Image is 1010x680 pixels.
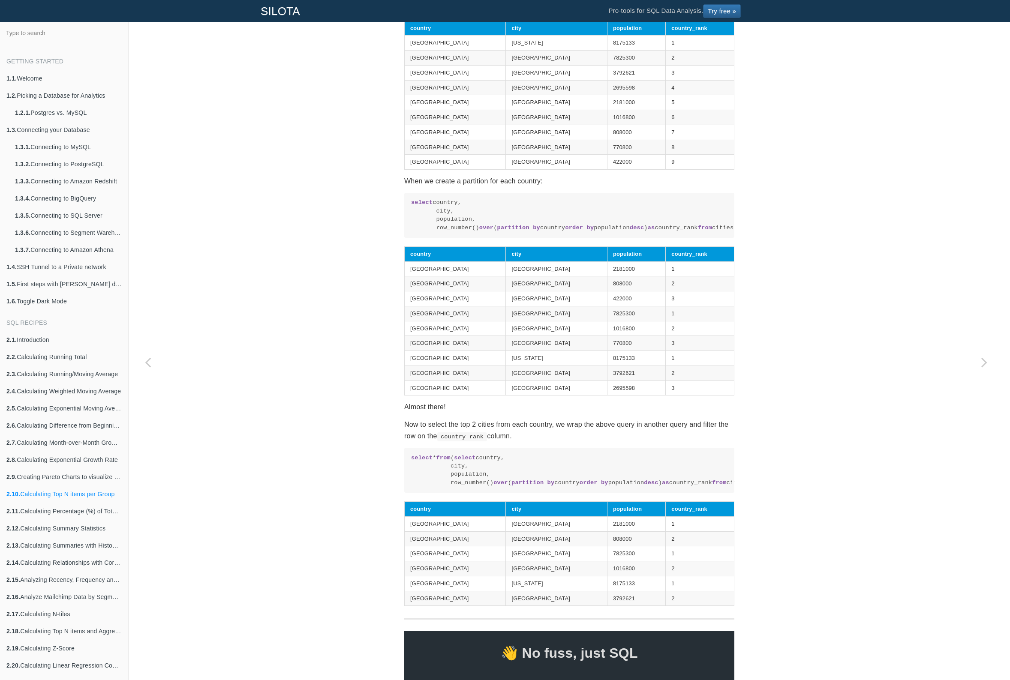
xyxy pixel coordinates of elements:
a: Previous page: Creating Pareto Charts to visualize the 80/20 principle [129,44,167,680]
b: 2.15. [6,576,20,583]
td: 2181000 [607,261,665,276]
b: 1.3. [6,126,17,133]
span: select [411,199,433,206]
td: 2695598 [607,380,665,395]
td: [GEOGRAPHIC_DATA] [506,306,607,321]
a: 1.3.6.Connecting to Segment Warehouse [9,224,128,241]
td: 2181000 [607,516,665,531]
td: 3 [666,380,734,395]
a: Try free » [703,4,741,18]
a: 1.3.1.Connecting to MySQL [9,138,128,156]
td: [US_STATE] [506,36,607,51]
p: Now to select the top 2 cities from each country, we wrap the above query in another query and fi... [404,419,734,442]
b: 1.3.5. [15,212,30,219]
td: [GEOGRAPHIC_DATA] [405,531,506,546]
td: 2 [666,321,734,336]
td: 8175133 [607,576,665,591]
td: 8 [666,140,734,155]
span: from [712,479,726,486]
td: 3 [666,336,734,351]
td: 3792621 [607,591,665,606]
td: 2181000 [607,95,665,110]
b: 2.4. [6,388,17,395]
b: 1.3.3. [15,178,30,185]
b: 2.9. [6,473,17,480]
b: 2.16. [6,593,20,600]
th: population [607,502,665,517]
td: 770800 [607,336,665,351]
td: [GEOGRAPHIC_DATA] [405,365,506,380]
td: 770800 [607,140,665,155]
td: [GEOGRAPHIC_DATA] [506,546,607,561]
b: 1.5. [6,281,17,288]
b: 2.8. [6,456,17,463]
span: by [587,225,594,231]
b: 1.3.1. [15,144,30,150]
td: 2695598 [607,80,665,95]
td: [GEOGRAPHIC_DATA] [506,276,607,291]
td: [GEOGRAPHIC_DATA] [405,261,506,276]
td: [GEOGRAPHIC_DATA] [506,261,607,276]
b: 2.7. [6,439,17,446]
b: 1.3.4. [15,195,30,202]
p: Almost there! [404,401,734,413]
b: 2.2. [6,353,17,360]
b: 2.14. [6,559,20,566]
td: [US_STATE] [506,351,607,366]
td: [GEOGRAPHIC_DATA] [506,561,607,576]
td: [GEOGRAPHIC_DATA] [405,546,506,561]
th: country [405,21,506,36]
span: partition [511,479,544,486]
td: 1016800 [607,321,665,336]
span: from [436,455,451,461]
td: 6 [666,110,734,125]
td: 3 [666,65,734,80]
td: [GEOGRAPHIC_DATA] [506,51,607,66]
a: 1.2.1.Postgres vs. MySQL [9,104,128,121]
td: 9 [666,155,734,170]
td: 1 [666,516,734,531]
span: by [547,479,555,486]
td: [GEOGRAPHIC_DATA] [506,155,607,170]
td: [GEOGRAPHIC_DATA] [506,65,607,80]
b: 2.3. [6,371,17,377]
span: order [565,225,583,231]
td: [GEOGRAPHIC_DATA] [506,110,607,125]
td: 1 [666,261,734,276]
td: [GEOGRAPHIC_DATA] [506,531,607,546]
a: 1.3.7.Connecting to Amazon Athena [9,241,128,258]
th: country_rank [666,246,734,261]
span: over [479,225,493,231]
span: by [601,479,608,486]
td: 808000 [607,276,665,291]
iframe: Drift Widget Chat Controller [967,637,1000,670]
td: 2 [666,561,734,576]
td: [GEOGRAPHIC_DATA] [506,125,607,140]
td: [GEOGRAPHIC_DATA] [405,36,506,51]
b: 1.3.7. [15,246,30,253]
td: [GEOGRAPHIC_DATA] [506,336,607,351]
td: 7825300 [607,51,665,66]
th: country [405,502,506,517]
span: partition [497,225,529,231]
td: [US_STATE] [506,576,607,591]
td: 8175133 [607,36,665,51]
td: 1 [666,36,734,51]
a: 1.3.4.Connecting to BigQuery [9,190,128,207]
td: 1016800 [607,561,665,576]
b: 1.1. [6,75,17,82]
td: 1016800 [607,110,665,125]
td: [GEOGRAPHIC_DATA] [405,591,506,606]
span: desc [630,225,644,231]
td: 3 [666,291,734,306]
b: 2.17. [6,611,20,617]
td: [GEOGRAPHIC_DATA] [506,591,607,606]
code: * ( country, city, population, row_number() ( country population ) country_rank cities) ranks cou... [411,454,727,487]
li: Pro-tools for SQL Data Analysis. [600,0,749,22]
td: [GEOGRAPHIC_DATA] [405,516,506,531]
b: 1.2.1. [15,109,30,116]
th: city [506,502,607,517]
a: 1.3.2.Connecting to PostgreSQL [9,156,128,173]
td: 808000 [607,531,665,546]
span: from [698,225,712,231]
